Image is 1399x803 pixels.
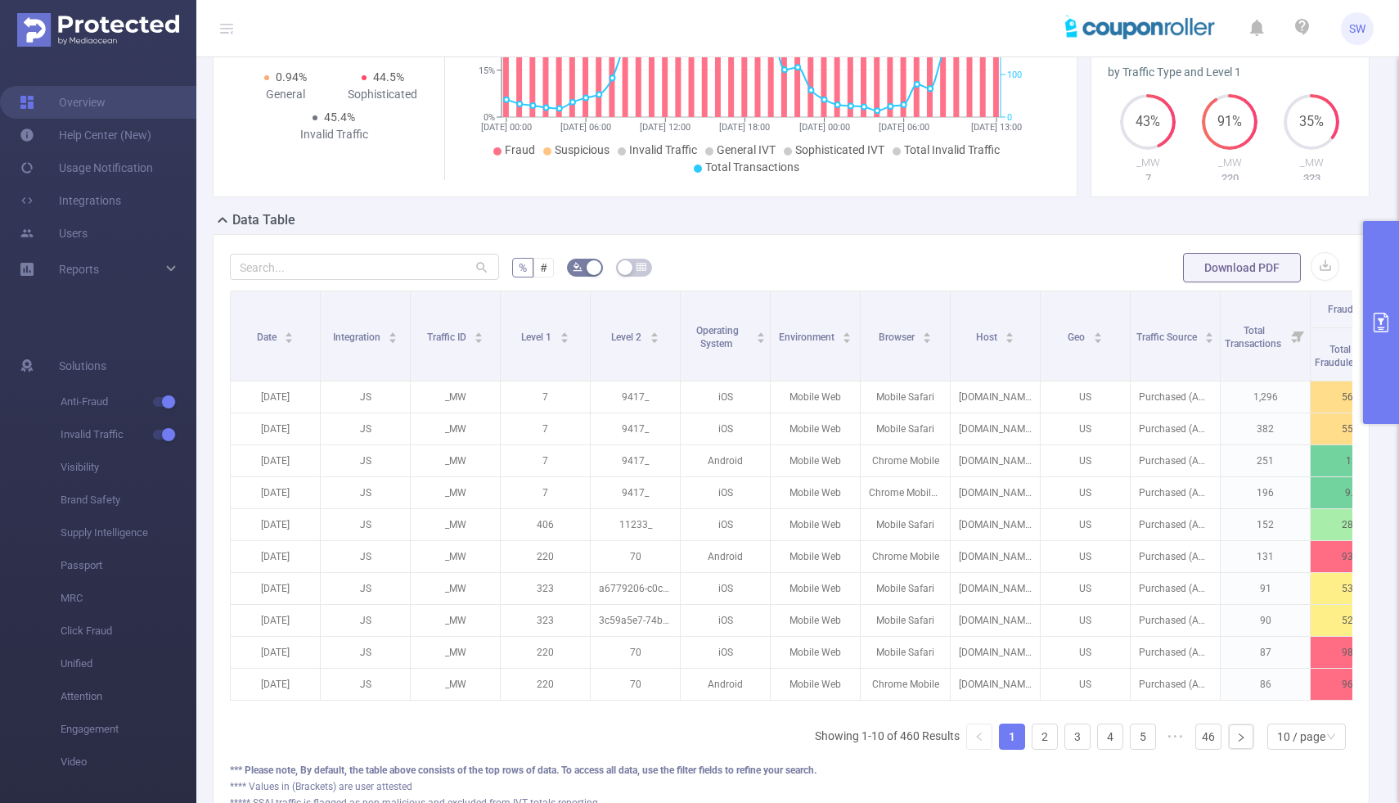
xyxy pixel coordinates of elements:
[591,509,680,540] p: 11233_
[20,86,106,119] a: Overview
[951,509,1040,540] p: [DOMAIN_NAME]
[1131,637,1220,668] p: Purchased (Affiliate)
[1098,724,1122,749] a: 4
[879,332,917,343] span: Browser
[1007,112,1012,123] tspan: 0
[681,445,770,476] p: Android
[411,509,500,540] p: _MW
[389,336,398,341] i: icon: caret-down
[1005,330,1014,340] div: Sort
[1202,115,1257,129] span: 91%
[1221,541,1310,572] p: 131
[1221,509,1310,540] p: 152
[501,605,590,636] p: 323
[1007,70,1022,80] tspan: 100
[591,541,680,572] p: 70
[951,669,1040,700] p: [DOMAIN_NAME]
[681,381,770,413] p: iOS
[923,330,932,335] i: icon: caret-up
[1041,413,1130,444] p: US
[427,332,469,343] span: Traffic ID
[321,669,410,700] p: JS
[681,541,770,572] p: Android
[501,413,590,444] p: 7
[61,517,196,549] span: Supply Intelligence
[573,262,583,272] i: icon: bg-colors
[1000,724,1024,749] a: 1
[650,336,659,341] i: icon: caret-down
[17,13,179,47] img: Protected Media
[1163,724,1189,750] span: •••
[389,330,398,335] i: icon: caret-up
[257,332,279,343] span: Date
[321,541,410,572] p: JS
[1131,573,1220,604] p: Purchased (Affiliate)
[411,573,500,604] p: _MW
[861,381,950,413] p: Mobile Safari
[61,680,196,713] span: Attention
[321,605,410,636] p: JS
[388,330,398,340] div: Sort
[61,451,196,484] span: Visibility
[230,763,1352,778] div: *** Please note, By default, the table above consists of the top rows of data. To access all data...
[505,143,535,156] span: Fraud
[771,541,860,572] p: Mobile Web
[922,330,932,340] div: Sort
[1271,170,1352,187] p: 323
[61,615,196,647] span: Click Fraud
[1041,669,1130,700] p: US
[861,541,950,572] p: Chrome Mobile
[966,724,992,750] li: Previous Page
[519,261,527,274] span: %
[1277,724,1325,749] div: 10 / page
[1189,155,1271,171] p: _MW
[324,111,355,124] span: 45.4%
[286,126,383,143] div: Invalid Traffic
[1221,573,1310,604] p: 91
[1093,336,1102,341] i: icon: caret-down
[591,477,680,508] p: 9417_
[843,330,852,335] i: icon: caret-up
[59,253,99,286] a: Reports
[1163,724,1189,750] li: Next 5 Pages
[59,263,99,276] span: Reports
[560,330,569,340] div: Sort
[411,413,500,444] p: _MW
[411,669,500,700] p: _MW
[560,336,569,341] i: icon: caret-down
[20,119,151,151] a: Help Center (New)
[1130,724,1156,750] li: 5
[1131,541,1220,572] p: Purchased (Affiliate)
[230,254,499,280] input: Search...
[61,484,196,517] span: Brand Safety
[795,143,884,156] span: Sophisticated IVT
[637,262,646,272] i: icon: table
[1221,637,1310,668] p: 87
[1041,477,1130,508] p: US
[411,637,500,668] p: _MW
[501,669,590,700] p: 220
[951,381,1040,413] p: [DOMAIN_NAME]
[61,746,196,778] span: Video
[231,381,320,413] p: [DATE]
[1221,605,1310,636] p: 90
[20,151,153,184] a: Usage Notification
[276,70,307,83] span: 0.94%
[20,184,121,217] a: Integrations
[284,330,294,340] div: Sort
[861,445,950,476] p: Chrome Mobile
[475,336,484,341] i: icon: caret-down
[771,573,860,604] p: Mobile Web
[1284,115,1339,129] span: 35%
[1326,732,1336,743] i: icon: down
[411,445,500,476] p: _MW
[1195,724,1221,750] li: 46
[1349,12,1365,45] span: SW
[61,647,196,680] span: Unified
[1032,724,1057,749] a: 2
[976,332,1000,343] span: Host
[861,413,950,444] p: Mobile Safari
[231,413,320,444] p: [DATE]
[1287,291,1310,381] i: Filter menu
[373,70,404,83] span: 44.5%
